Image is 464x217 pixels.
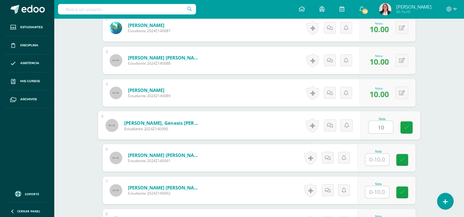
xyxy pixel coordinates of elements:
a: Archivos [5,90,49,108]
span: 152 [362,8,368,15]
span: Cerrar panel [17,209,40,213]
input: 0-10.0 [368,121,393,133]
span: Estudiante 2024Z140092 [128,191,201,196]
span: Estudiante 2024Z140090 [124,126,200,131]
span: 10.00 [370,89,389,99]
a: [PERSON_NAME] [128,22,171,28]
img: 45x45 [110,87,122,99]
a: [PERSON_NAME] [128,87,171,93]
span: 10.00 [370,24,389,34]
span: Estudiante 2024Z140088 [128,61,201,66]
input: 0-10.0 [365,186,389,198]
span: Estudiante 2024Z140091 [128,158,201,163]
a: [PERSON_NAME] [PERSON_NAME] [128,55,201,61]
span: Mis cursos [20,79,40,84]
span: Disciplina [20,43,38,48]
a: Estudiantes [5,18,49,36]
img: 45x45 [110,54,122,67]
span: 10.00 [370,56,389,67]
a: Asistencia [5,55,49,73]
span: Mi Perfil [396,9,431,14]
a: Soporte [7,189,47,198]
img: 45x45 [110,152,122,164]
div: Nota: [370,86,389,90]
div: Nota: [370,54,389,58]
input: Busca un usuario... [58,4,196,14]
a: Disciplina [5,36,49,55]
img: 574b1d17f96b15b40b404c5a41603441.png [379,3,391,15]
div: Nota [365,182,392,186]
span: Asistencia [20,61,39,66]
div: Nota [365,150,392,153]
a: Mis cursos [5,72,49,90]
input: 0-10.0 [365,154,389,166]
span: Estudiante 2024Z140089 [128,93,171,98]
span: Soporte [25,192,39,196]
div: Nota: [370,21,389,25]
span: Estudiantes [20,25,43,30]
a: [PERSON_NAME] [PERSON_NAME] [128,152,201,158]
img: 45x45 [110,184,122,196]
img: 45x45 [105,119,118,131]
span: [PERSON_NAME] [396,4,431,10]
span: Archivos [20,97,37,102]
a: [PERSON_NAME], Génesis [PERSON_NAME] [124,120,200,126]
a: [PERSON_NAME] [PERSON_NAME] [128,185,201,191]
span: Estudiante 2024Z140087 [128,28,171,33]
img: ac4f703ab413a10b156f23905852951f.png [110,22,122,34]
div: Nota [368,117,396,120]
